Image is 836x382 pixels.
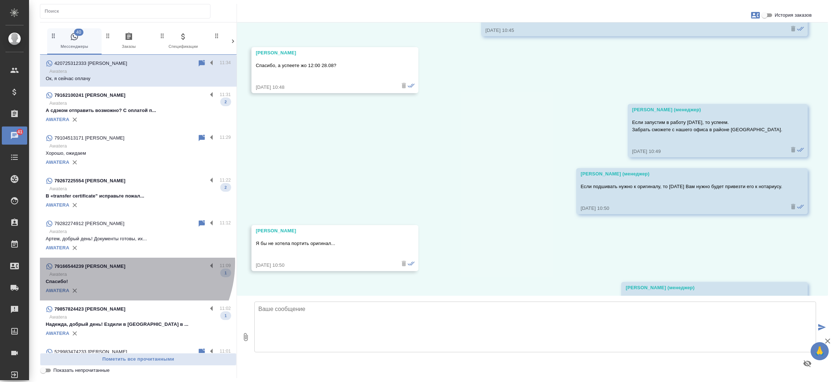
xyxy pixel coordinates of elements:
[46,235,231,242] p: Артем, добрый день! Документы готовы, их...
[256,227,393,234] div: [PERSON_NAME]
[220,269,231,277] span: 1
[256,240,393,247] p: Я бы не хотела портить оригинал...
[220,134,231,141] p: 11:29
[54,92,126,99] p: 79162100241 [PERSON_NAME]
[256,84,393,91] div: [DATE] 10:48
[799,355,816,372] button: Предпросмотр
[256,262,393,269] div: [DATE] 10:50
[40,258,237,300] div: 79166544239 [PERSON_NAME]11:09AwateraСпасибо!1AWATERA
[46,150,231,157] p: Хорошо, ожидаем
[40,55,237,87] div: 420725312333 [PERSON_NAME]11:34AwateraОк, я сейчас оплачу
[581,205,782,212] div: [DATE] 10:50
[197,219,206,228] div: Пометить непрочитанным
[49,228,231,235] p: Awatera
[220,348,231,355] p: 11:01
[46,159,69,165] a: AWATERA
[220,312,231,319] span: 1
[46,202,69,208] a: AWATERA
[69,285,80,296] button: Удалить привязку
[40,215,237,258] div: 79282274912 [PERSON_NAME]11:12AwateraАртем, добрый день! Документы готовы, их...AWATERA
[46,321,231,328] p: Надежда, добрый день! Ездили в [GEOGRAPHIC_DATA] в ...
[159,32,208,50] span: Спецификации
[197,134,206,142] div: Пометить непрочитанным
[46,331,69,336] a: AWATERA
[54,177,126,184] p: 79267225554 [PERSON_NAME]
[814,344,826,359] span: 🙏
[256,49,393,57] div: [PERSON_NAME]
[69,200,80,211] button: Удалить привязку
[581,170,782,178] div: [PERSON_NAME] (менеджер)
[2,126,27,145] a: 41
[49,68,231,75] p: Awatera
[49,185,231,192] p: Awatera
[197,348,206,356] div: Пометить непрочитанным
[104,32,111,39] svg: Зажми и перетащи, чтобы поменять порядок вкладок
[40,300,237,343] div: 79857824423 [PERSON_NAME]11:02AwateraНадежда, добрый день! Ездили в [GEOGRAPHIC_DATA] в ...1AWATERA
[54,348,127,356] p: 529983474233 [PERSON_NAME]
[50,32,57,39] svg: Зажми и перетащи, чтобы поменять порядок вкладок
[213,32,262,50] span: Клиенты
[632,119,782,133] p: Если запустим в работу [DATE], то успеем. Забрать сможете с нашего офиса в районе [GEOGRAPHIC_DATA].
[54,306,126,313] p: 79857824423 [PERSON_NAME]
[54,60,127,67] p: 420725312333 [PERSON_NAME]
[40,353,237,366] button: Пометить все прочитанными
[69,242,80,253] button: Удалить привязку
[40,129,237,172] div: 79104513171 [PERSON_NAME]11:29AwateraХорошо, ожидаемAWATERA
[54,134,124,142] p: 79104513171 [PERSON_NAME]
[220,177,231,184] p: 11:22
[775,12,812,19] span: История заказов
[46,192,231,200] p: В «transfer certificate” исправьте пожал...
[40,87,237,129] div: 79162100241 [PERSON_NAME]11:31AwateraА сдэком отправить возможно? С оплатой п...2AWATERA
[49,271,231,278] p: Awatera
[49,100,231,107] p: Awatera
[485,27,782,34] div: [DATE] 10:45
[220,59,231,66] p: 11:34
[256,62,393,69] p: Спасибо, а успеете жо 12:00 28.08?
[626,284,782,291] div: [PERSON_NAME] (менеджер)
[46,75,231,82] p: Ок, я сейчас оплачу
[220,219,231,227] p: 11:12
[632,106,782,113] div: [PERSON_NAME] (менеджер)
[632,148,782,155] div: [DATE] 10:49
[44,355,233,364] span: Пометить все прочитанными
[13,128,27,136] span: 41
[747,7,764,24] button: Заявки
[53,367,110,374] span: Показать непрочитанные
[159,32,166,39] svg: Зажми и перетащи, чтобы поменять порядок вкладок
[50,32,99,50] span: Мессенджеры
[220,305,231,312] p: 11:02
[213,32,220,39] svg: Зажми и перетащи, чтобы поменять порядок вкладок
[40,172,237,215] div: 79267225554 [PERSON_NAME]11:22AwateraВ «transfer certificate” исправьте пожал...2AWATERA
[54,263,126,270] p: 79166544239 [PERSON_NAME]
[45,6,210,16] input: Поиск
[197,59,206,68] div: Пометить непрочитанным
[811,342,829,360] button: 🙏
[220,91,231,98] p: 11:31
[220,184,231,191] span: 2
[49,314,231,321] p: Awatera
[46,245,69,250] a: AWATERA
[46,107,231,114] p: А сдэком отправить возможно? С оплатой п...
[74,29,83,36] span: 40
[581,183,782,190] p: Если подшивать нужно к оригиналу, то [DATE] Вам нужно будет привезти его к нотариусу.
[69,328,80,339] button: Удалить привязку
[46,117,69,122] a: AWATERA
[54,220,124,227] p: 79282274912 [PERSON_NAME]
[69,114,80,125] button: Удалить привязку
[46,288,69,293] a: AWATERA
[220,98,231,105] span: 2
[104,32,153,50] span: Заказы
[49,142,231,150] p: Awatera
[220,262,231,269] p: 11:09
[69,157,80,168] button: Удалить привязку
[46,278,231,285] p: Спасибо!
